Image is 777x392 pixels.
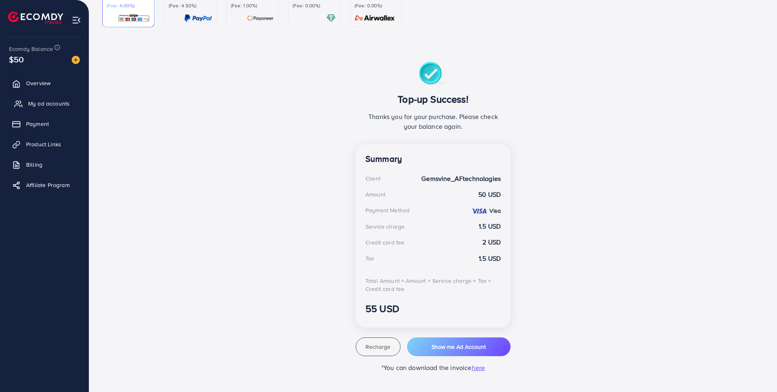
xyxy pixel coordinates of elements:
[169,2,212,9] p: (Fee: 4.50%)
[354,2,398,9] p: (Fee: 0.00%)
[26,120,49,128] span: Payment
[365,303,501,315] h3: 55 USD
[365,206,409,214] div: Payment Method
[352,13,398,23] img: card
[28,99,70,108] span: My ad accounts
[472,363,485,372] span: here
[431,343,486,351] span: Show me Ad Account
[365,154,501,164] h4: Summary
[8,11,63,24] img: logo
[326,13,336,23] img: card
[6,116,83,132] a: Payment
[479,222,501,231] strong: 1.5 USD
[9,45,53,53] span: Ecomdy Balance
[6,75,83,91] a: Overview
[365,190,385,198] div: Amount
[421,174,501,183] strong: Gemsvine_AFtechnologies
[479,254,501,263] strong: 1.5 USD
[407,337,511,356] button: Show me Ad Account
[419,62,448,87] img: success
[184,13,212,23] img: card
[6,177,83,193] a: Affiliate Program
[356,363,511,372] p: *You can download the invoice
[365,112,501,131] p: Thanks you for your purchase. Please check your balance again.
[293,2,336,9] p: (Fee: 0.00%)
[26,79,51,87] span: Overview
[72,56,80,64] img: image
[365,343,390,351] span: Recharge
[6,95,83,112] a: My ad accounts
[231,2,274,9] p: (Fee: 1.00%)
[9,51,24,68] span: $50
[365,254,374,262] div: Tax
[365,93,501,105] h3: Top-up Success!
[478,190,501,199] strong: 50 USD
[6,156,83,173] a: Billing
[471,208,487,214] img: credit
[247,13,274,23] img: card
[26,161,42,169] span: Billing
[356,337,401,356] button: Recharge
[365,277,501,293] div: Total Amount = Amount + Service charge + Tax + Credit card fee
[365,222,405,231] div: Service charge
[6,136,83,152] a: Product Links
[118,13,150,23] img: card
[482,238,501,247] strong: 2 USD
[26,140,61,148] span: Product Links
[742,355,771,386] iframe: Chat
[365,174,381,183] div: Client
[26,181,70,189] span: Affiliate Program
[72,15,81,25] img: menu
[365,238,404,247] div: Credit card fee
[489,207,501,215] strong: Visa
[107,2,150,9] p: (Fee: 4.00%)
